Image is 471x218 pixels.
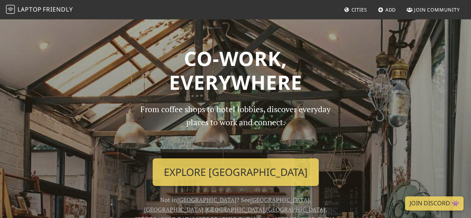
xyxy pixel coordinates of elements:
[266,205,325,214] a: [GEOGRAPHIC_DATA]
[385,6,396,13] span: Add
[6,3,73,16] a: LaptopFriendly LaptopFriendly
[144,205,203,214] a: [GEOGRAPHIC_DATA]
[341,3,370,16] a: Cities
[153,158,319,186] a: Explore [GEOGRAPHIC_DATA]
[375,3,399,16] a: Add
[28,47,443,94] h1: Co-work, Everywhere
[134,103,337,152] p: From coffee shops to hotel lobbies, discover everyday places to work and connect.
[404,3,463,16] a: Join Community
[351,6,367,13] span: Cities
[6,5,15,14] img: LaptopFriendly
[405,196,464,211] a: Join Discord 👾
[177,196,236,204] a: [GEOGRAPHIC_DATA]
[250,196,309,204] a: [GEOGRAPHIC_DATA]
[414,6,460,13] span: Join Community
[17,5,42,13] span: Laptop
[43,5,73,13] span: Friendly
[205,205,264,214] a: [GEOGRAPHIC_DATA]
